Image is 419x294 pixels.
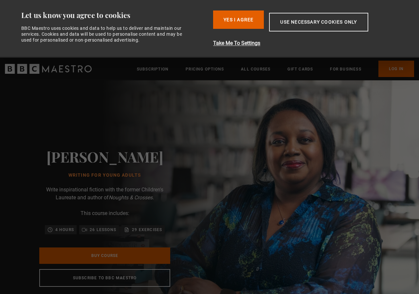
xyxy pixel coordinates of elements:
svg: BBC Maestro [5,64,92,74]
h2: [PERSON_NAME] [46,148,163,165]
div: BBC Maestro uses cookies and data to help us to deliver and maintain our services. Cookies and da... [21,25,190,43]
div: Let us know you agree to cookies [21,10,208,20]
p: 4 hours [55,226,74,233]
button: Take Me To Settings [213,39,403,47]
p: Write inspirational fiction with the former Children's Laureate and author of . [39,186,170,202]
a: Pricing Options [186,66,224,72]
a: Subscription [137,66,169,72]
h1: Writing for Young Adults [46,173,163,178]
p: 29 exercises [132,226,162,233]
p: This course includes: [81,209,129,217]
a: Gift Cards [287,66,313,72]
a: For business [330,66,361,72]
button: Use necessary cookies only [269,13,368,31]
a: Buy Course [39,247,170,264]
p: 26 lessons [90,226,116,233]
a: Log In [378,61,414,77]
button: Yes I Agree [213,10,264,29]
i: Noughts & Crosses [109,194,153,201]
nav: Primary [137,61,414,77]
a: All Courses [241,66,270,72]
